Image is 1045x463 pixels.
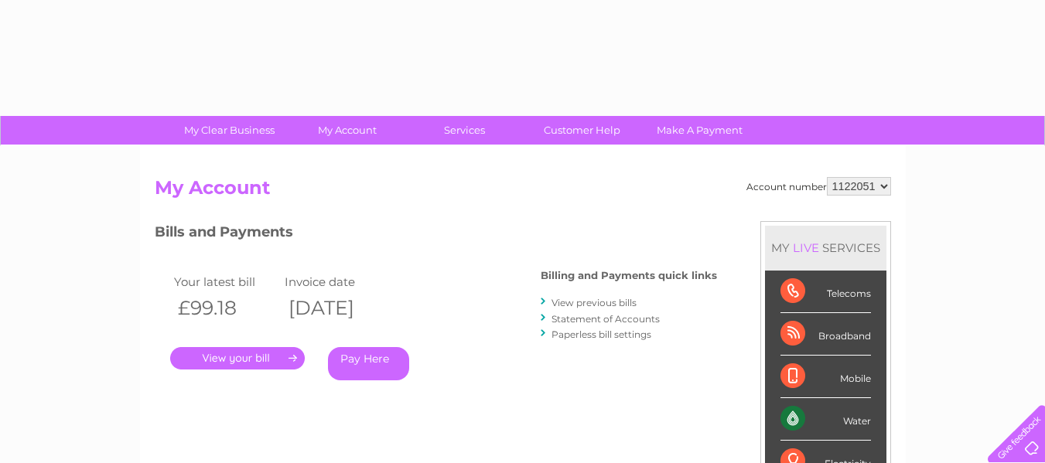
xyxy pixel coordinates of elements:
div: Water [780,398,871,441]
td: Invoice date [281,271,392,292]
div: Broadband [780,313,871,356]
h2: My Account [155,177,891,206]
div: MY SERVICES [765,226,886,270]
div: LIVE [790,240,822,255]
a: View previous bills [552,297,637,308]
a: My Clear Business [166,116,293,145]
a: Paperless bill settings [552,329,651,340]
div: Telecoms [780,271,871,313]
a: Customer Help [518,116,646,145]
a: My Account [283,116,411,145]
a: . [170,347,305,369]
div: Mobile [780,356,871,398]
a: Pay Here [328,347,409,380]
a: Make A Payment [636,116,763,145]
a: Statement of Accounts [552,313,660,325]
th: £99.18 [170,292,282,324]
h4: Billing and Payments quick links [541,270,717,281]
h3: Bills and Payments [155,221,717,248]
th: [DATE] [281,292,392,324]
a: Services [401,116,528,145]
div: Account number [746,177,891,196]
td: Your latest bill [170,271,282,292]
